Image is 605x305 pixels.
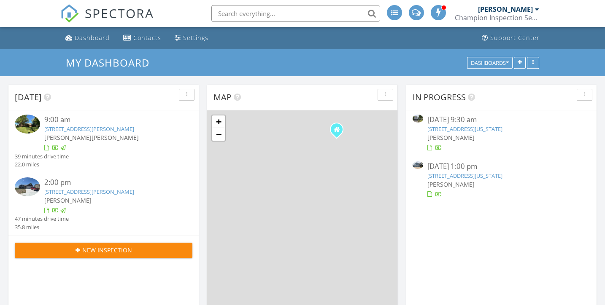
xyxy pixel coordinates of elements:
[44,188,134,195] a: [STREET_ADDRESS][PERSON_NAME]
[213,91,232,103] span: Map
[490,34,540,42] div: Support Center
[60,11,154,29] a: SPECTORA
[211,5,380,22] input: Search everything...
[478,5,533,13] div: [PERSON_NAME]
[413,91,466,103] span: In Progress
[44,134,92,142] span: [PERSON_NAME]
[413,115,423,123] img: 9365465%2Fcover_photos%2F8EZ5oefRHRd8PdXuHqus%2Fsmall.9365465-1756303210482
[15,215,69,223] div: 47 minutes drive time
[15,91,42,103] span: [DATE]
[427,125,502,133] a: [STREET_ADDRESS][US_STATE]
[212,128,225,141] a: Zoom out
[44,177,178,188] div: 2:00 pm
[85,4,154,22] span: SPECTORA
[183,34,208,42] div: Settings
[15,115,40,134] img: 9352636%2Fcover_photos%2FOfBRJdXnmc0zVyZxh4QE%2Fsmall.9352636-1756215512203
[15,161,69,169] div: 22.0 miles
[467,57,513,69] button: Dashboards
[478,30,543,46] a: Support Center
[427,134,475,142] span: [PERSON_NAME]
[62,30,113,46] a: Dashboard
[44,115,178,125] div: 9:00 am
[15,152,69,161] div: 39 minutes drive time
[471,60,509,66] div: Dashboards
[171,30,212,46] a: Settings
[44,196,92,204] span: [PERSON_NAME]
[427,161,575,172] div: [DATE] 1:00 pm
[427,180,475,188] span: [PERSON_NAME]
[455,13,539,22] div: Champion Inspection Services
[44,125,134,133] a: [STREET_ADDRESS][PERSON_NAME]
[15,243,192,258] button: New Inspection
[427,172,502,179] a: [STREET_ADDRESS][US_STATE]
[15,223,69,231] div: 35.8 miles
[427,115,575,125] div: [DATE] 9:30 am
[82,246,132,254] span: New Inspection
[15,115,192,169] a: 9:00 am [STREET_ADDRESS][PERSON_NAME] [PERSON_NAME][PERSON_NAME] 39 minutes drive time 22.0 miles
[120,30,165,46] a: Contacts
[15,177,192,231] a: 2:00 pm [STREET_ADDRESS][PERSON_NAME] [PERSON_NAME] 47 minutes drive time 35.8 miles
[75,34,110,42] div: Dashboard
[133,34,161,42] div: Contacts
[92,134,139,142] span: [PERSON_NAME]
[66,56,157,70] a: My Dashboard
[413,161,423,169] img: 9360765%2Fcover_photos%2Fv0hJLuYiLJIqR6XrkW0H%2Fsmall.9360765-1756316106721
[413,115,590,152] a: [DATE] 9:30 am [STREET_ADDRESS][US_STATE] [PERSON_NAME]
[15,177,40,196] img: 9352641%2Fcover_photos%2F8ncM9GF2y4kCdbWVyTDl%2Fsmall.9352641-1756234252794
[212,115,225,128] a: Zoom in
[60,4,79,23] img: The Best Home Inspection Software - Spectora
[413,161,590,199] a: [DATE] 1:00 pm [STREET_ADDRESS][US_STATE] [PERSON_NAME]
